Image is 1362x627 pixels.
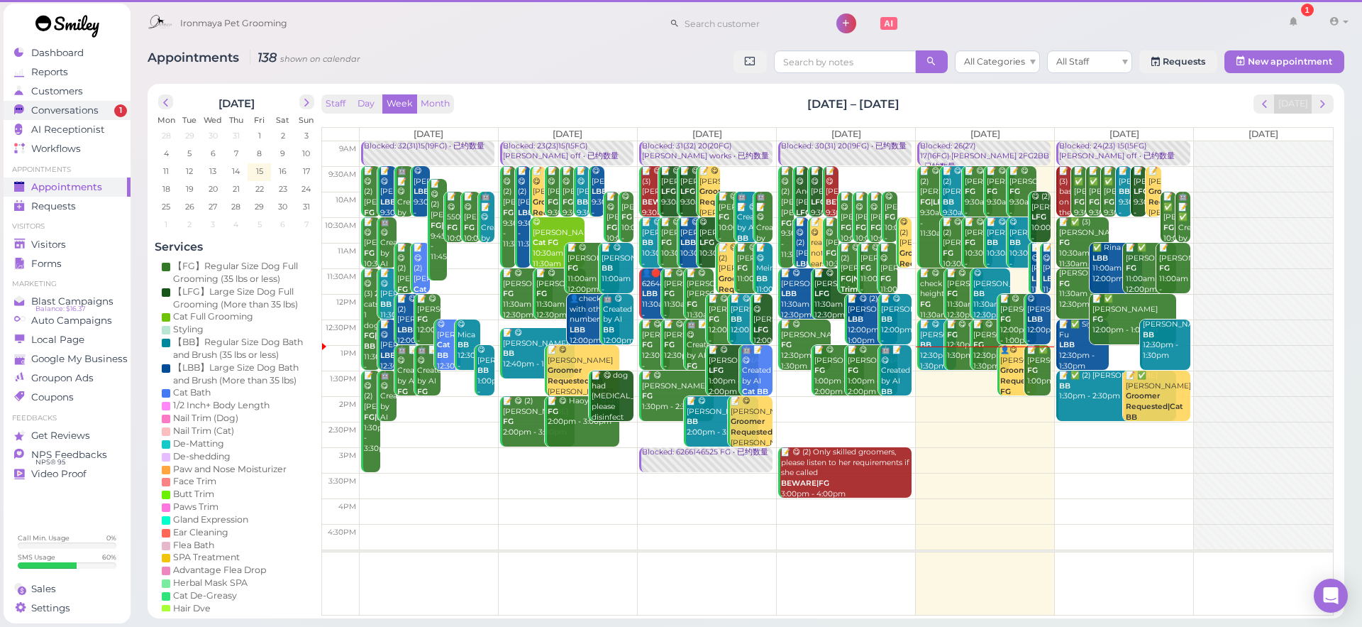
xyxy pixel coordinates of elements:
[919,141,1051,173] div: Blocked: 26(27) 17(16FG)·[PERSON_NAME] 2FG2BB • 已约数量
[774,50,916,73] input: Search by notes
[1142,320,1190,361] div: [PERSON_NAME] 12:30pm - 1:30pm
[1058,217,1109,269] div: 📝 ✅ (3) [PERSON_NAME] 10:30am - 11:30am
[533,238,558,247] b: Cat FG
[413,243,430,337] div: 📝 😋 (2) [PERSON_NAME] 11:00am - 12:00pm
[1056,56,1089,67] span: All Staff
[31,181,102,193] span: Appointments
[502,166,516,250] div: 📝 😋 (2) [PERSON_NAME] 9:30am - 11:30am
[380,300,392,309] b: BB
[687,300,697,309] b: FG
[661,238,672,247] b: FG
[708,345,758,397] div: 📝 😋 [PERSON_NAME] 1:00pm - 2:00pm
[965,238,975,247] b: FG
[826,249,836,258] b: FG
[31,334,84,346] span: Local Page
[518,208,547,217] b: LBB|BB
[780,268,831,320] div: 📝 😋 [PERSON_NAME] 11:30am - 12:30pm
[1125,243,1175,295] div: 📝 ✅ [PERSON_NAME] 11:00am - 12:00pm
[591,166,604,229] div: 😋 [PERSON_NAME] 9:30am - 10:30am
[847,294,897,346] div: 📝 😋 (2) [PERSON_NAME] 12:00pm - 1:00pm
[532,166,546,260] div: 📝 😋 [PERSON_NAME] [PERSON_NAME] 9:30am - 10:30am
[299,94,314,109] button: next
[1058,320,1109,371] div: 📝 ✅ Siyao Fu 12:30pm - 1:30pm
[825,166,838,239] div: 📝 😋 [PERSON_NAME] 9:30am - 10:30am
[964,217,992,280] div: 📝 😋 [PERSON_NAME] 10:30am - 11:30am
[602,294,633,367] div: 🤖 😋 Created by AI 12:00pm - 1:00pm
[4,82,131,101] a: Customers
[416,345,440,429] div: 🤖 📝 😋 Created by AI 1:00pm - 2:00pm
[4,235,131,254] a: Visitors
[885,212,895,222] b: FG
[31,104,99,116] span: Conversations
[602,263,613,273] b: BB
[847,345,897,397] div: 📝 😋 [PERSON_NAME] 1:00pm - 2:00pm
[755,192,773,296] div: 🤖 📝 😋 Created by AI 10:00am - 11:00am
[841,274,868,304] b: FG|Nail Trim (Dog)
[1248,56,1332,67] span: New appointment
[4,254,131,273] a: Forms
[1092,294,1175,336] div: 📝 ✅ [PERSON_NAME] 12:00pm - 1:00pm
[503,289,514,298] b: FG
[964,166,992,229] div: 📝 😋 [PERSON_NAME] 9:30am - 10:30am
[1088,166,1102,239] div: 📝 ✅ [PERSON_NAME] 9:30am - 10:30am
[641,141,773,162] div: Blocked: 31(32) 20(20FG)[PERSON_NAME] works • 已约数量
[1042,243,1051,316] div: 📝 😋 [PERSON_NAME] 11:00am - 12:00pm
[576,166,589,239] div: 📝 😋 [PERSON_NAME] 9:30am - 10:30am
[4,292,131,311] a: Blast Campaigns Balance: $16.37
[562,166,575,239] div: 📝 😋 [PERSON_NAME] 9:30am - 10:30am
[680,187,695,196] b: LFG
[718,243,740,337] div: 📝 😋 (2) [PERSON_NAME] [PERSON_NAME] 11:00am - 12:00pm
[1074,197,1085,207] b: FG
[621,192,633,254] div: 😋 [PERSON_NAME] 10:00am - 11:00am
[1059,340,1075,349] b: LBB
[4,369,131,388] a: Groupon Ads
[718,192,740,254] div: 📝 😋 [PERSON_NAME] 10:00am - 11:00am
[731,315,742,324] b: BB
[1163,223,1174,232] b: FG
[810,217,824,342] div: 📝 😋 read notes, ears short [PERSON_NAME] 10:30am - 11:30am
[1000,294,1036,346] div: 📝 😋 [PERSON_NAME] 12:00pm - 1:00pm
[1139,50,1217,73] a: Requests
[814,289,829,298] b: LFG
[380,268,397,342] div: 📝 😋 [PERSON_NAME] 11:30am - 12:30pm
[349,94,383,114] button: Day
[430,179,447,263] div: 📝 😋 (2) [PERSON_NAME] 9:45am - 11:45am
[321,94,350,114] button: Staff
[973,340,984,349] b: FG
[660,166,682,229] div: 📝 😋 [PERSON_NAME] 9:30am - 10:30am
[363,141,494,152] div: Blocked: 32(31)15(19FG) • 已约数量
[397,345,420,429] div: 🤖 📝 😋 Created by AI 1:00pm - 2:00pm
[719,212,729,222] b: FG
[31,47,84,59] span: Dashboard
[414,285,426,305] b: Cat BB
[699,187,754,207] b: Groomer Requested|FG
[533,197,587,217] b: Groomer Requested|FG
[503,349,514,358] b: BB
[1119,187,1130,196] b: BB
[1089,197,1100,207] b: FG
[840,243,863,337] div: 📝 😋 (2) [PERSON_NAME] 11:00am - 12:00pm
[1026,345,1051,408] div: 📝 ✅ [PERSON_NAME] 1:00pm - 2:00pm
[719,274,773,294] b: Groomer Requested|FG
[416,294,440,356] div: 📝 😋 [PERSON_NAME] 12:00pm - 1:00pm
[920,340,931,349] b: BB
[870,192,883,265] div: 📝 😋 [PERSON_NAME] 10:00am - 11:00am
[699,238,714,247] b: LFG
[780,166,794,260] div: 📝 😋 (2) [PERSON_NAME]. [PERSON_NAME] 9:30am - 11:30am
[364,331,389,351] b: FG|Cat BB
[860,243,883,305] div: 📝 😋 [PERSON_NAME] 11:00am - 12:00pm
[1143,330,1154,339] b: BB
[397,243,414,327] div: 📝 😋 (2) [PERSON_NAME] 11:00am - 12:00pm
[1134,187,1148,196] b: LFG
[699,166,721,250] div: 📝 😋 [PERSON_NAME] [PERSON_NAME] 9:30am - 10:30am
[686,320,714,403] div: 🤖 📝 😋 Created by AI 12:30pm - 1:30pm
[536,289,547,298] b: FG
[464,223,475,232] b: FG
[621,212,632,222] b: FG
[947,330,958,339] b: FG
[642,197,691,207] b: BEWARE|BB
[1073,166,1087,239] div: 📝 ✅ [PERSON_NAME] 9:30am - 10:30am
[4,222,131,231] li: Visitors
[364,249,375,258] b: FG
[796,208,811,217] b: LFG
